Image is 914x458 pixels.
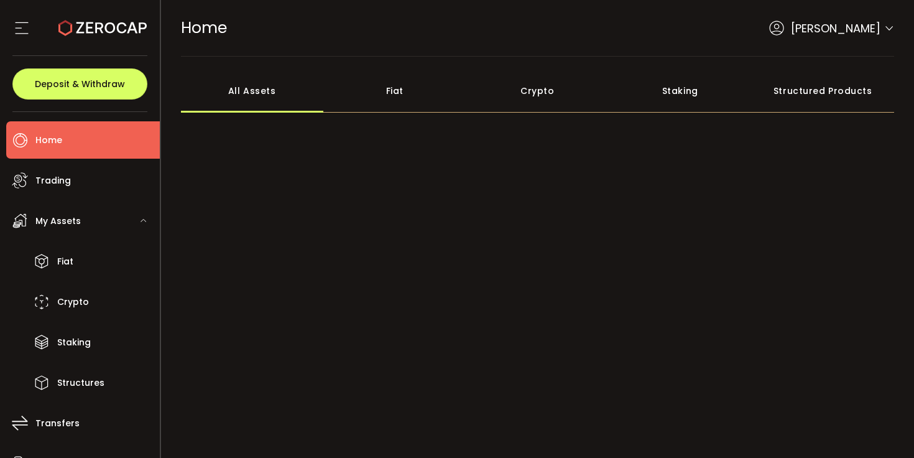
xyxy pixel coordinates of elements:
[181,69,324,113] div: All Assets
[609,69,752,113] div: Staking
[466,69,609,113] div: Crypto
[35,131,62,149] span: Home
[57,253,73,271] span: Fiat
[323,69,466,113] div: Fiat
[181,17,227,39] span: Home
[35,212,81,230] span: My Assets
[791,20,880,37] span: [PERSON_NAME]
[57,374,104,392] span: Structures
[752,69,895,113] div: Structured Products
[35,80,125,88] span: Deposit & Withdraw
[35,172,71,190] span: Trading
[35,414,80,432] span: Transfers
[57,334,91,352] span: Staking
[57,293,89,311] span: Crypto
[12,68,147,100] button: Deposit & Withdraw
